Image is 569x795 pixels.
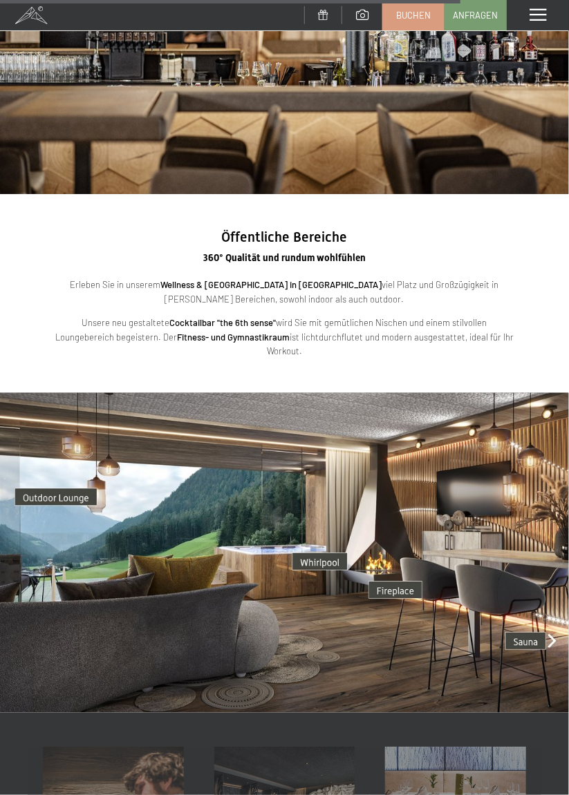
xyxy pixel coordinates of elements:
strong: Cocktailbar "the 6th sense" [170,317,277,328]
span: 360° Qualität und rundum wohlfühlen [203,252,366,263]
a: Buchen [383,1,444,30]
span: Anfragen [454,9,498,21]
span: Buchen [396,9,431,21]
p: Erleben Sie in unserem viel Platz und Großzügigkeit in [PERSON_NAME] Bereichen, sowohl indoor als... [55,278,514,307]
strong: Wellness & [GEOGRAPHIC_DATA] in [GEOGRAPHIC_DATA] [161,279,382,290]
p: Unsere neu gestaltete wird Sie mit gemütlichen Nischen und einem stilvollen Loungebereich begeist... [55,316,514,358]
a: Anfragen [445,1,506,30]
strong: Fitness- und Gymnastikraum [177,332,290,343]
span: Öffentliche Bereiche [222,229,348,245]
